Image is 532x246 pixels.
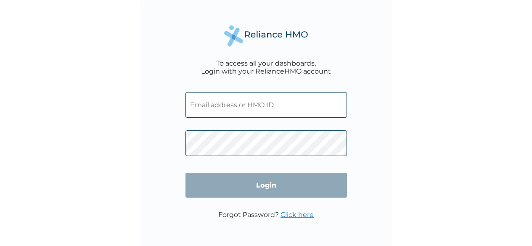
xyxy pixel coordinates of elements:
[201,59,331,75] div: To access all your dashboards, Login with your RelianceHMO account
[224,25,308,47] img: Reliance Health's Logo
[281,211,314,219] a: Click here
[185,173,347,198] input: Login
[185,92,347,118] input: Email address or HMO ID
[218,211,314,219] p: Forgot Password?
